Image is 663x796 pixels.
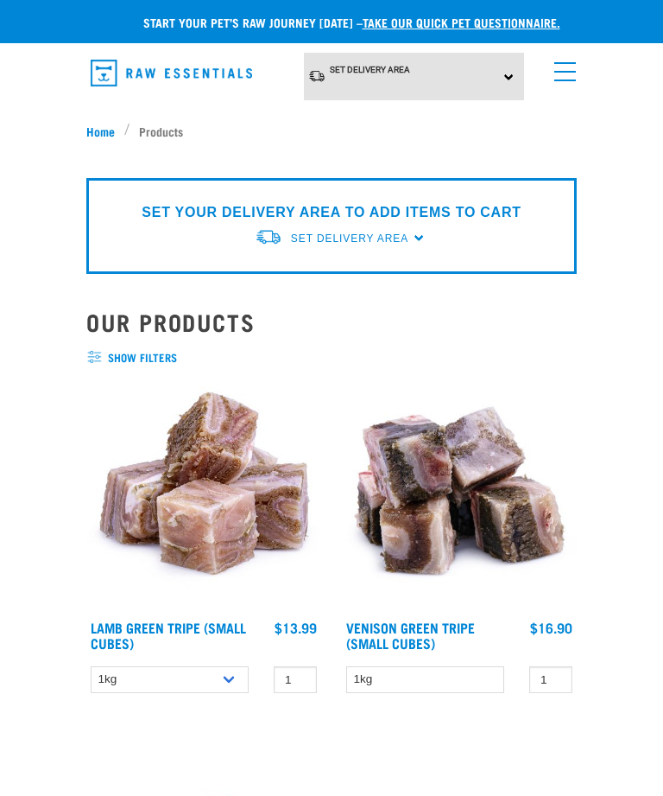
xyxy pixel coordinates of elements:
[529,666,572,693] input: 1
[86,309,577,335] h2: Our Products
[86,376,321,611] img: 1133 Green Tripe Lamb Small Cubes 01
[342,376,577,611] img: 1079 Green Tripe Venison 01
[546,52,577,83] a: menu
[255,228,282,246] img: van-moving.png
[291,232,408,245] span: Set Delivery Area
[346,623,475,646] a: Venison Green Tripe (Small Cubes)
[530,620,572,635] div: $16.90
[91,623,246,646] a: Lamb Green Tripe (Small Cubes)
[274,666,317,693] input: 1
[308,69,325,83] img: van-moving.png
[86,122,577,140] nav: breadcrumbs
[86,122,124,140] a: Home
[86,122,115,140] span: Home
[86,349,577,366] span: show filters
[142,202,521,223] p: SET YOUR DELIVERY AREA TO ADD ITEMS TO CART
[363,19,560,25] a: take our quick pet questionnaire.
[330,65,410,74] span: Set Delivery Area
[91,60,252,86] img: Raw Essentials Logo
[275,620,317,635] div: $13.99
